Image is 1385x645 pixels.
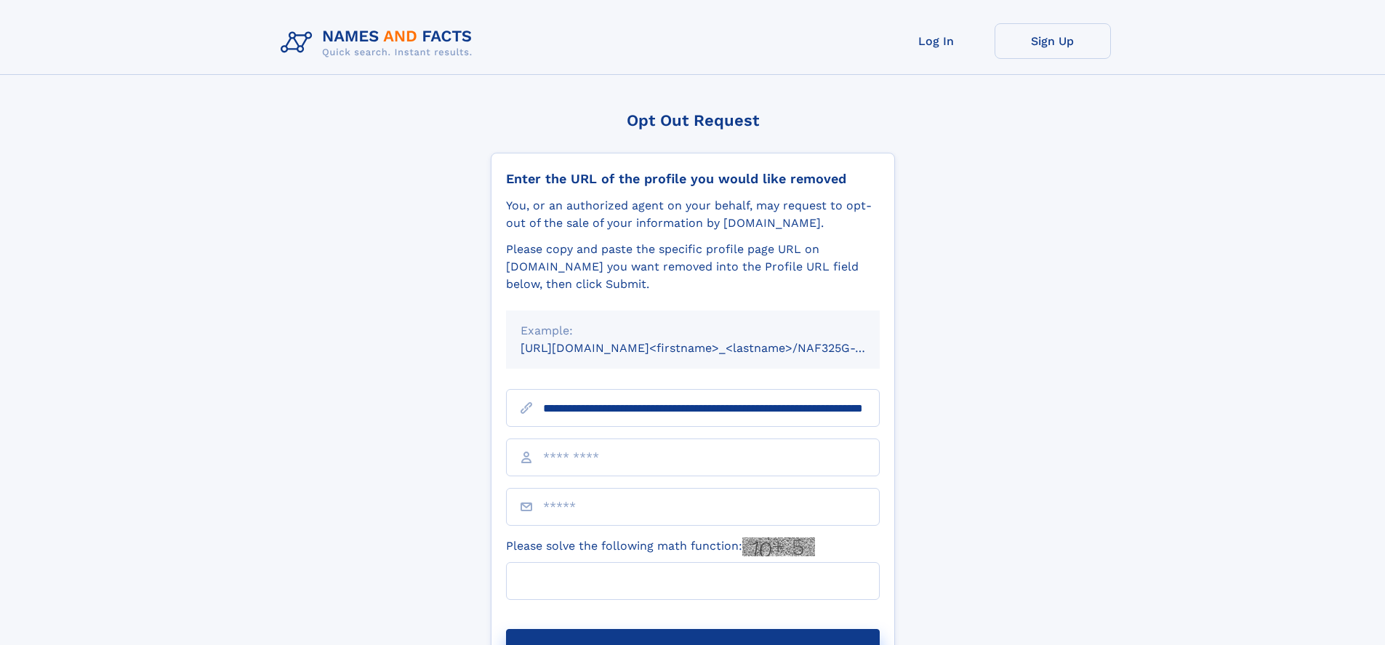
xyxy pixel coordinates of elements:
[506,537,815,556] label: Please solve the following math function:
[506,241,880,293] div: Please copy and paste the specific profile page URL on [DOMAIN_NAME] you want removed into the Pr...
[275,23,484,63] img: Logo Names and Facts
[506,197,880,232] div: You, or an authorized agent on your behalf, may request to opt-out of the sale of your informatio...
[878,23,995,59] a: Log In
[521,341,907,355] small: [URL][DOMAIN_NAME]<firstname>_<lastname>/NAF325G-xxxxxxxx
[491,111,895,129] div: Opt Out Request
[506,171,880,187] div: Enter the URL of the profile you would like removed
[521,322,865,340] div: Example:
[995,23,1111,59] a: Sign Up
